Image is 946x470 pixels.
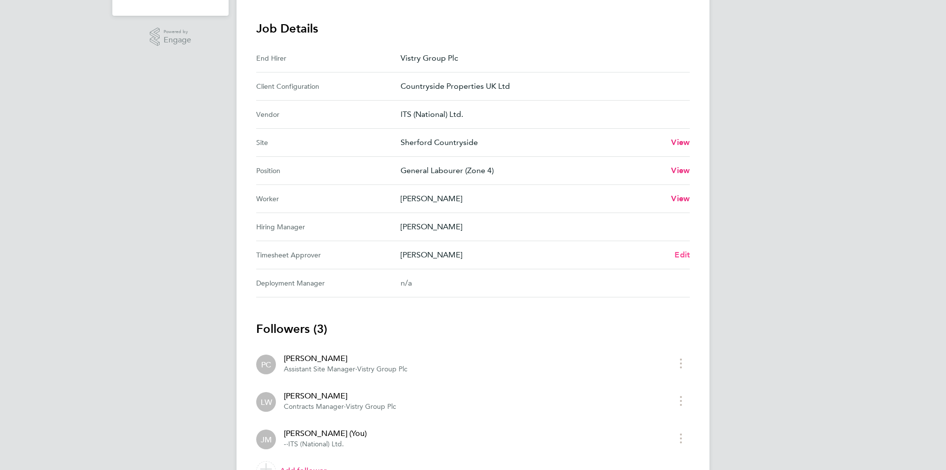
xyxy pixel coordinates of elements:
p: Countryside Properties UK Ltd [401,80,682,92]
span: Powered by [164,28,191,36]
div: Joe Melmoth (You) [256,430,276,449]
a: Powered byEngage [150,28,192,46]
div: Site [256,137,401,148]
button: timesheet menu [672,356,690,371]
p: ITS (National) Ltd. [401,108,682,120]
p: General Labourer (Zone 4) [401,165,663,177]
a: View [671,193,690,205]
span: View [671,194,690,203]
div: [PERSON_NAME] [284,353,407,364]
p: [PERSON_NAME] [401,249,667,261]
a: Edit [675,249,690,261]
span: · [286,440,288,448]
span: Vistry Group Plc [357,365,407,373]
a: View [671,165,690,177]
span: Vistry Group Plc [346,402,396,411]
span: Edit [675,250,690,259]
span: · [344,402,346,411]
span: - [284,440,286,448]
div: [PERSON_NAME] (You) [284,428,367,439]
span: View [671,166,690,175]
span: View [671,138,690,147]
h3: Followers (3) [256,321,690,337]
button: timesheet menu [672,393,690,408]
div: End Hirer [256,52,401,64]
h3: Job Details [256,21,690,36]
p: [PERSON_NAME] [401,193,663,205]
span: Assistant Site Manager [284,365,355,373]
div: Client Configuration [256,80,401,92]
div: Deployment Manager [256,277,401,289]
span: LW [261,397,272,407]
p: Sherford Countryside [401,137,663,148]
div: [PERSON_NAME] [284,390,396,402]
div: n/a [401,277,674,289]
span: Contracts Manager [284,402,344,411]
span: PC [261,359,271,370]
div: Lee Woodward [256,392,276,412]
div: Vendor [256,108,401,120]
span: · [355,365,357,373]
p: [PERSON_NAME] [401,221,682,233]
div: Worker [256,193,401,205]
div: Paul Caers [256,355,276,374]
div: Hiring Manager [256,221,401,233]
a: View [671,137,690,148]
button: timesheet menu [672,431,690,446]
span: JM [261,434,272,445]
span: Engage [164,36,191,44]
p: Vistry Group Plc [401,52,682,64]
div: Timesheet Approver [256,249,401,261]
div: Position [256,165,401,177]
span: ITS (National) Ltd. [288,440,344,448]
